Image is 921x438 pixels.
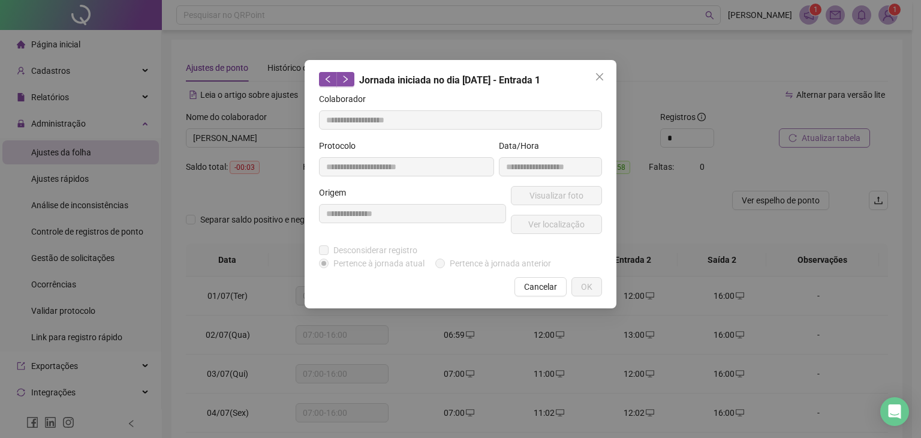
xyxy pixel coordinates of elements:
div: Open Intercom Messenger [880,397,909,426]
button: left [319,72,337,86]
button: Cancelar [514,277,567,296]
label: Colaborador [319,92,374,106]
label: Origem [319,186,354,199]
button: OK [571,277,602,296]
button: Close [590,67,609,86]
span: Pertence à jornada anterior [445,257,556,270]
label: Data/Hora [499,139,547,152]
div: Jornada iniciada no dia [DATE] - Entrada 1 [319,72,602,88]
span: right [341,75,350,83]
span: Desconsiderar registro [329,244,422,257]
label: Protocolo [319,139,363,152]
button: Visualizar foto [511,186,602,205]
span: Cancelar [524,280,557,293]
button: Ver localização [511,215,602,234]
button: right [336,72,354,86]
span: close [595,72,604,82]
span: Pertence à jornada atual [329,257,429,270]
span: left [324,75,332,83]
